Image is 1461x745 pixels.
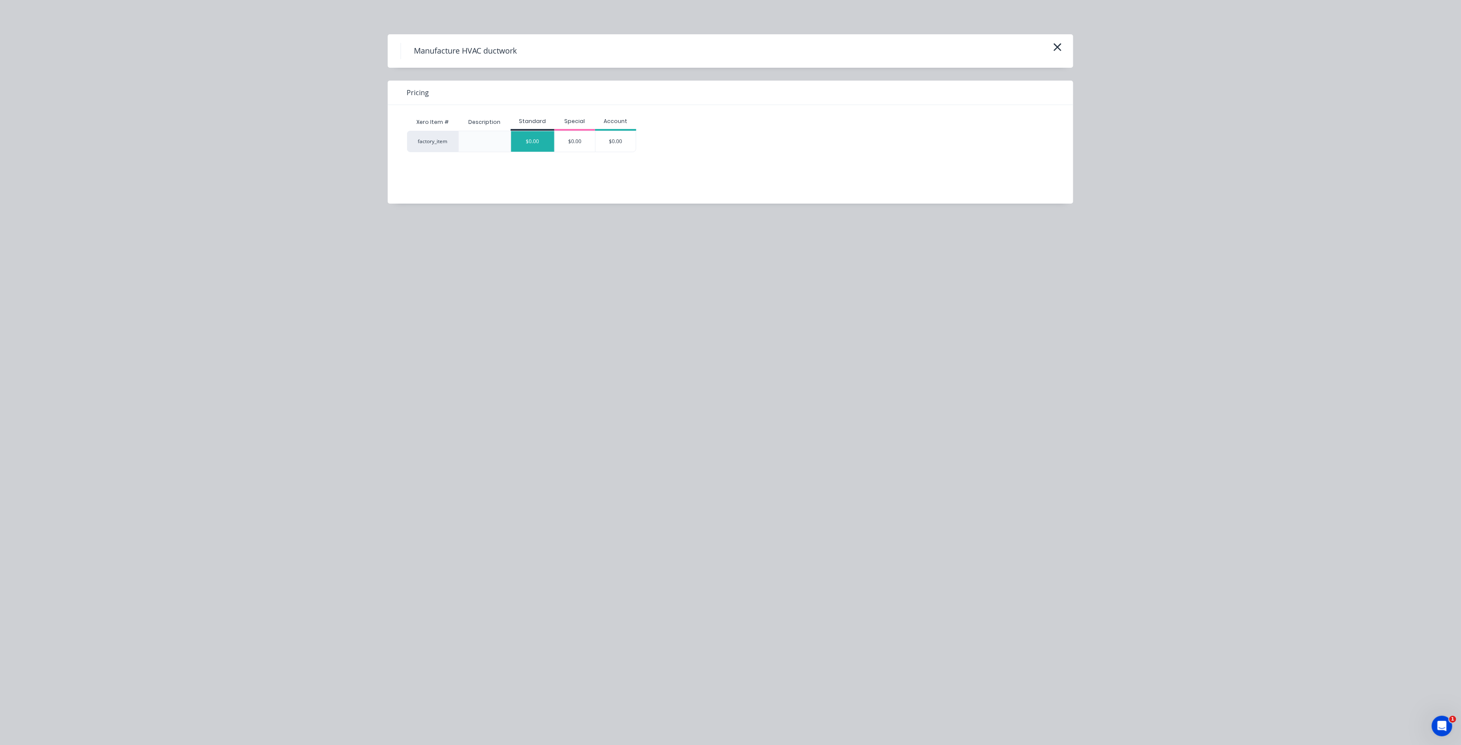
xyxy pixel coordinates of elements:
div: $0.00 [511,131,554,152]
div: Account [595,117,636,125]
div: factory_item [407,131,458,152]
iframe: Intercom live chat [1432,716,1452,736]
div: $0.00 [555,131,596,152]
h4: Manufacture HVAC ductwork [401,43,530,59]
div: $0.00 [596,131,636,152]
div: Description [461,111,507,133]
div: Standard [511,117,554,125]
div: Xero Item # [407,114,458,131]
span: Pricing [407,87,429,98]
div: Special [554,117,596,125]
span: 1 [1449,716,1456,723]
